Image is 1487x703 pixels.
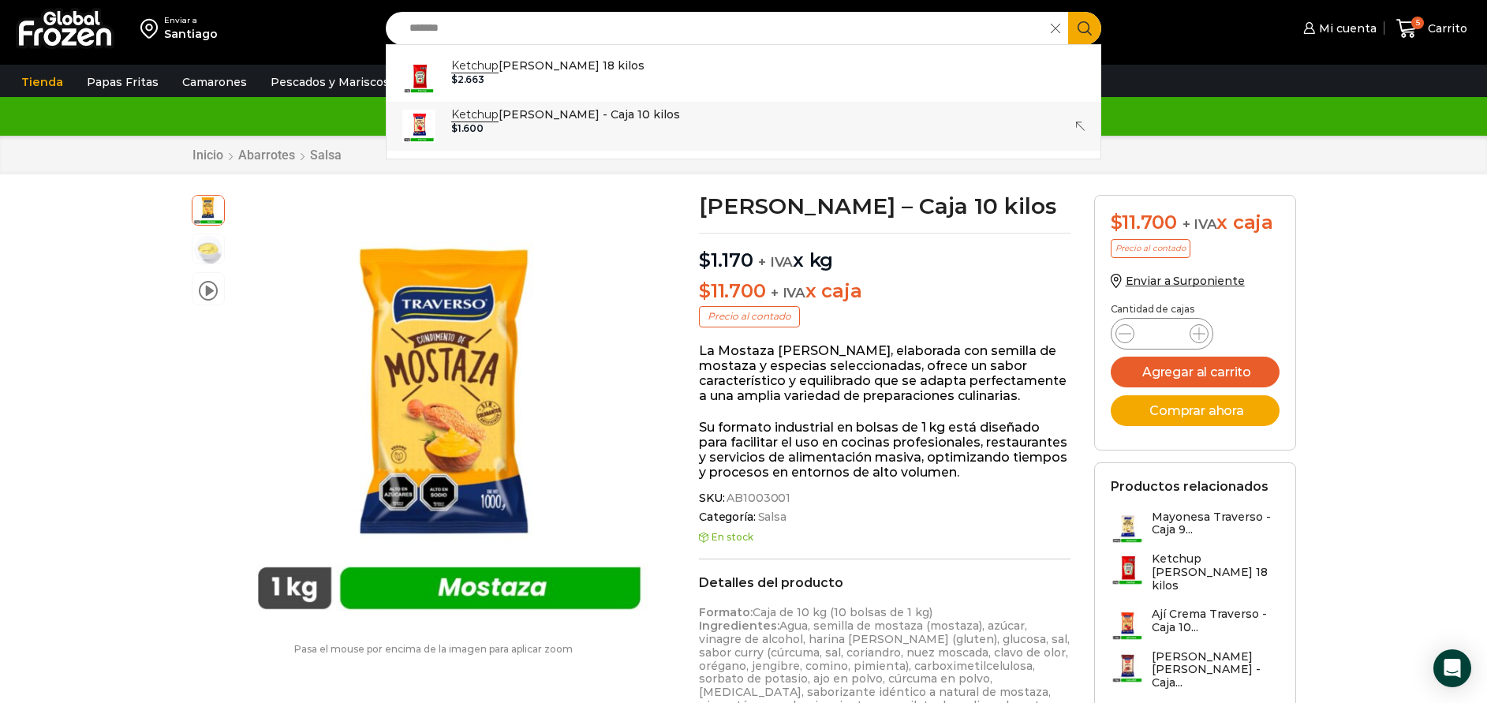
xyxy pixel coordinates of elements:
p: Precio al contado [699,306,800,327]
h3: Mayonesa Traverso - Caja 9... [1152,510,1280,537]
div: Santiago [164,26,218,42]
a: Abarrotes [237,148,296,163]
button: Agregar al carrito [1111,357,1280,387]
a: Mayonesa Traverso - Caja 9... [1111,510,1280,544]
img: address-field-icon.svg [140,15,164,42]
span: $ [451,73,458,85]
span: + IVA [771,285,805,301]
strong: Ketchup [451,107,499,122]
a: Camarones [174,67,255,97]
a: Enviar a Surponiente [1111,274,1245,288]
span: Enviar a Surponiente [1126,274,1245,288]
span: Mi cuenta [1315,21,1377,36]
h3: Ketchup [PERSON_NAME] 18 kilos [1152,552,1280,592]
a: Pescados y Mariscos [263,67,398,97]
h3: [PERSON_NAME] [PERSON_NAME] - Caja... [1152,650,1280,690]
a: Salsa [756,510,786,524]
bdi: 1.600 [451,122,484,134]
a: Ají Crema Traverso - Caja 10... [1111,608,1280,641]
a: Mi cuenta [1299,13,1377,44]
p: Cantidad de cajas [1111,304,1280,315]
bdi: 11.700 [1111,211,1177,234]
p: x caja [699,280,1070,303]
span: $ [699,249,711,271]
bdi: 1.170 [699,249,753,271]
h2: Detalles del producto [699,575,1070,590]
a: Ketchup[PERSON_NAME] 18 kilos $2.663 [387,53,1101,102]
a: Ketchup [PERSON_NAME] 18 kilos [1111,552,1280,600]
span: 5 [1411,17,1424,29]
bdi: 2.663 [451,73,484,85]
div: x caja [1111,211,1280,234]
img: mostaza traverso [233,195,666,628]
nav: Breadcrumb [192,148,342,163]
p: Pasa el mouse por encima de la imagen para aplicar zoom [192,644,676,655]
p: [PERSON_NAME] - Caja 10 kilos [451,106,680,123]
span: $ [451,122,458,134]
span: mostaza [192,234,224,266]
a: Tienda [13,67,71,97]
span: Categoría: [699,510,1070,524]
span: SKU: [699,492,1070,505]
span: Carrito [1424,21,1467,36]
div: Open Intercom Messenger [1433,649,1471,687]
div: Enviar a [164,15,218,26]
span: + IVA [1183,216,1217,232]
a: 5 Carrito [1392,10,1471,47]
p: Su formato industrial en bolsas de 1 kg está diseñado para facilitar el uso en cocinas profesiona... [699,420,1070,481]
a: Papas Fritas [79,67,166,97]
span: AB1003001 [724,492,790,505]
a: [PERSON_NAME] [PERSON_NAME] - Caja... [1111,650,1280,697]
strong: Ingredientes: [699,619,779,633]
p: La Mostaza [PERSON_NAME], elaborada con semilla de mostaza y especias seleccionadas, ofrece un sa... [699,343,1070,404]
a: Ketchup[PERSON_NAME] - Caja 10 kilos $1.600 [387,102,1101,151]
bdi: 11.700 [699,279,765,302]
h2: Productos relacionados [1111,479,1268,494]
h1: [PERSON_NAME] – Caja 10 kilos [699,195,1070,217]
strong: Ketchup [451,58,499,73]
span: + IVA [758,254,793,270]
button: Comprar ahora [1111,395,1280,426]
p: Precio al contado [1111,239,1190,258]
input: Product quantity [1147,323,1177,345]
h3: Ají Crema Traverso - Caja 10... [1152,608,1280,634]
button: Search button [1068,12,1101,45]
p: En stock [699,532,1070,543]
a: Salsa [309,148,342,163]
p: [PERSON_NAME] 18 kilos [451,57,644,74]
strong: Formato: [699,605,753,619]
p: x kg [699,233,1070,272]
span: mostaza traverso [192,193,224,225]
a: Inicio [192,148,224,163]
span: $ [699,279,711,302]
div: 1 / 3 [233,195,666,628]
span: $ [1111,211,1123,234]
